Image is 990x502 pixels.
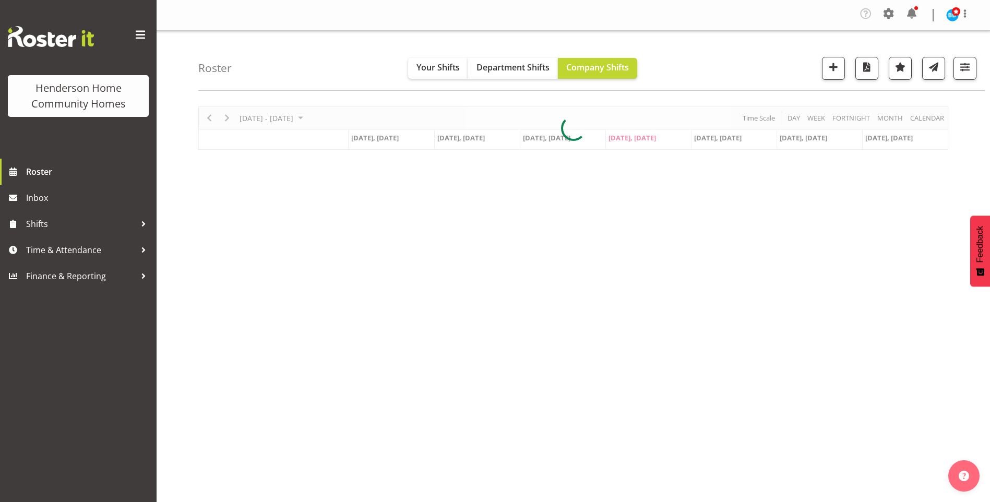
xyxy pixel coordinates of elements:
button: Filter Shifts [953,57,976,80]
button: Department Shifts [468,58,558,79]
button: Feedback - Show survey [970,216,990,286]
img: help-xxl-2.png [959,471,969,481]
div: Henderson Home Community Homes [18,80,138,112]
button: Company Shifts [558,58,637,79]
span: Department Shifts [476,62,550,73]
button: Send a list of all shifts for the selected filtered period to all rostered employees. [922,57,945,80]
button: Download a PDF of the roster according to the set date range. [855,57,878,80]
button: Highlight an important date within the roster. [889,57,912,80]
span: Shifts [26,216,136,232]
button: Your Shifts [408,58,468,79]
span: Time & Attendance [26,242,136,258]
span: Company Shifts [566,62,629,73]
span: Your Shifts [416,62,460,73]
h4: Roster [198,62,232,74]
span: Inbox [26,190,151,206]
button: Add a new shift [822,57,845,80]
span: Finance & Reporting [26,268,136,284]
img: barbara-dunlop8515.jpg [946,9,959,21]
span: Feedback [975,226,985,262]
img: Rosterit website logo [8,26,94,47]
span: Roster [26,164,151,180]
